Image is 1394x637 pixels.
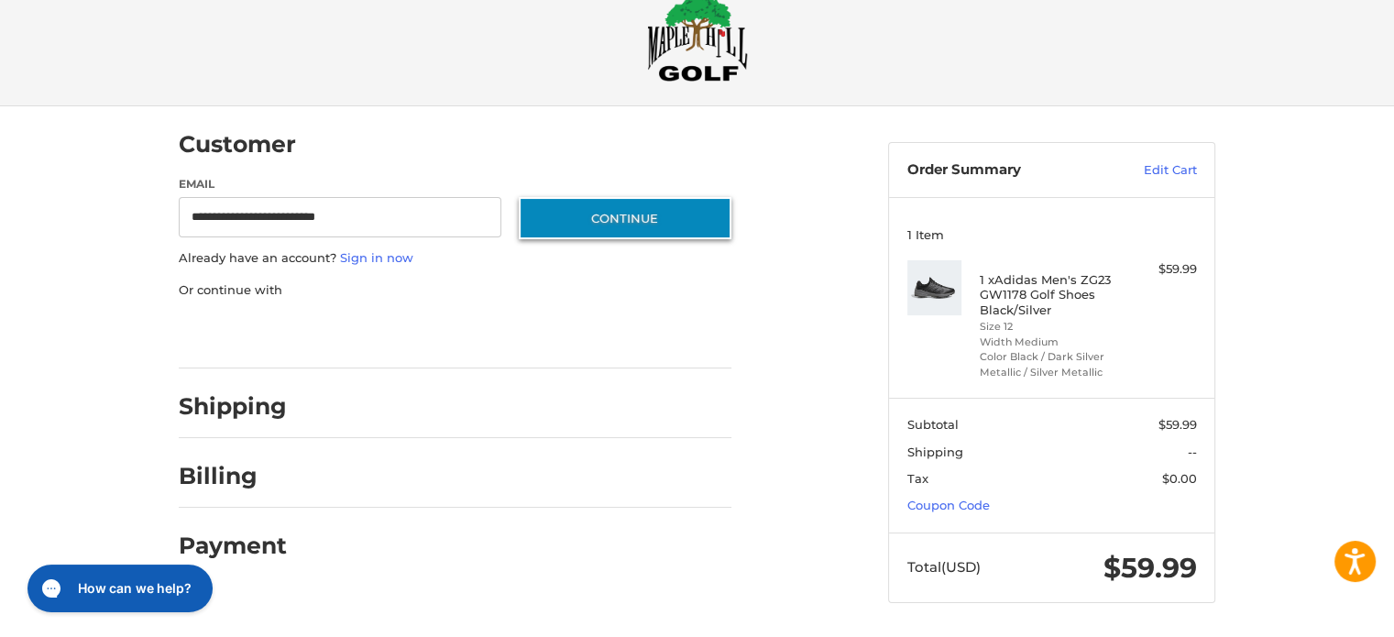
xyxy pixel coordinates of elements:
[907,161,1104,180] h3: Order Summary
[179,176,501,192] label: Email
[1103,551,1197,585] span: $59.99
[340,250,413,265] a: Sign in now
[179,281,731,300] p: Or continue with
[179,392,287,421] h2: Shipping
[907,227,1197,242] h3: 1 Item
[18,558,217,619] iframe: Gorgias live chat messenger
[980,349,1120,379] li: Color Black / Dark Silver Metallic / Silver Metallic
[980,272,1120,317] h4: 1 x Adidas Men's ZG23 GW1178 Golf Shoes Black/Silver
[1125,260,1197,279] div: $59.99
[173,317,311,350] iframe: PayPal-paypal
[328,317,466,350] iframe: PayPal-paylater
[907,498,990,512] a: Coupon Code
[1158,417,1197,432] span: $59.99
[980,335,1120,350] li: Width Medium
[179,532,287,560] h2: Payment
[1162,471,1197,486] span: $0.00
[907,471,928,486] span: Tax
[179,249,731,268] p: Already have an account?
[1104,161,1197,180] a: Edit Cart
[1188,445,1197,459] span: --
[179,130,296,159] h2: Customer
[907,445,963,459] span: Shipping
[179,462,286,490] h2: Billing
[907,417,959,432] span: Subtotal
[907,558,981,576] span: Total (USD)
[519,197,731,239] button: Continue
[980,319,1120,335] li: Size 12
[484,317,621,350] iframe: PayPal-venmo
